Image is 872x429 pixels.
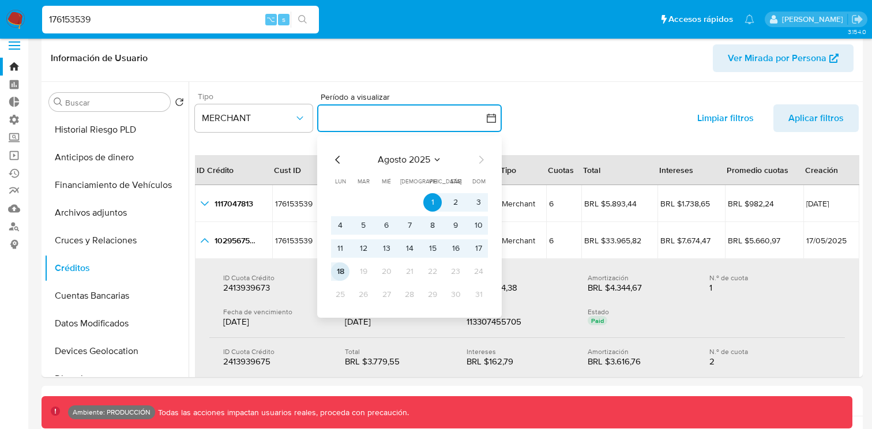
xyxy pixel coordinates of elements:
[42,12,319,27] input: Buscar usuario o caso...
[51,52,148,64] h1: Información de Usuario
[44,199,189,227] button: Archivos adjuntos
[728,44,826,72] span: Ver Mirada por Persona
[291,12,314,28] button: search-icon
[65,97,166,108] input: Buscar
[282,14,285,25] span: s
[782,14,847,25] p: nicolas.tolosa@mercadolibre.com
[44,282,189,310] button: Cuentas Bancarias
[713,44,854,72] button: Ver Mirada por Persona
[44,144,189,171] button: Anticipos de dinero
[668,13,733,25] span: Accesos rápidos
[851,13,863,25] a: Salir
[745,14,754,24] a: Notificaciones
[54,97,63,107] button: Buscar
[51,395,854,407] h1: Contactos
[44,365,189,393] button: Direcciones
[44,171,189,199] button: Financiamiento de Vehículos
[266,14,275,25] span: ⌥
[848,27,866,36] span: 3.154.0
[44,254,189,282] button: Créditos
[44,310,189,337] button: Datos Modificados
[155,407,409,418] p: Todas las acciones impactan usuarios reales, proceda con precaución.
[73,410,151,415] p: Ambiente: PRODUCCIÓN
[44,227,189,254] button: Cruces y Relaciones
[44,116,189,144] button: Historial Riesgo PLD
[44,337,189,365] button: Devices Geolocation
[175,97,184,110] button: Volver al orden por defecto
